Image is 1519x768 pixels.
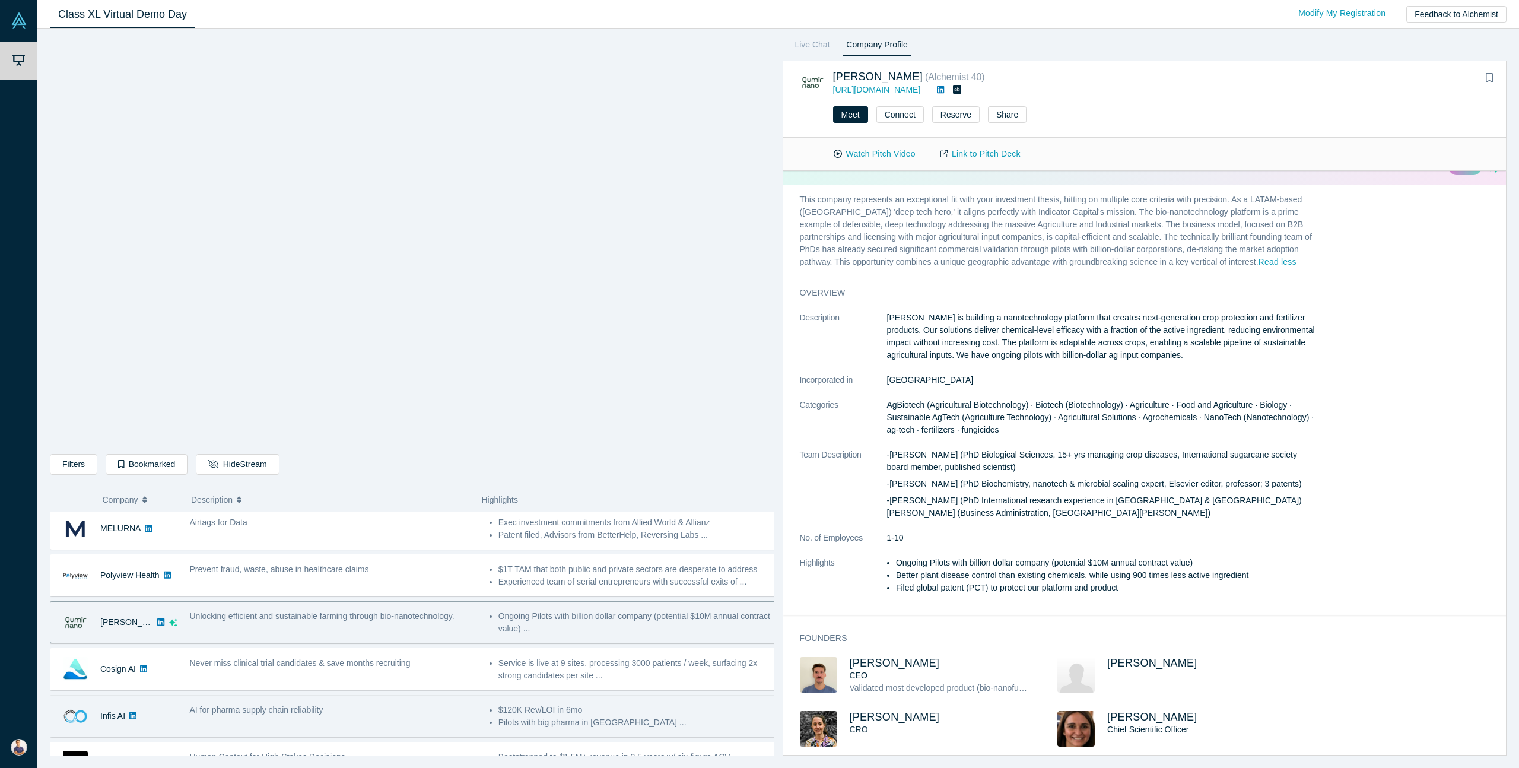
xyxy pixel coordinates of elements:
[887,494,1315,519] p: -[PERSON_NAME] (PhD International research experience in [GEOGRAPHIC_DATA] & [GEOGRAPHIC_DATA]) [...
[821,144,928,164] button: Watch Pitch Video
[833,106,868,123] button: Meet
[1107,657,1197,669] span: [PERSON_NAME]
[850,671,867,680] span: CEO
[1259,256,1296,269] button: Read less
[1286,3,1398,24] a: Modify My Registration
[498,563,776,576] li: $1T TAM that both public and private sectors are desperate to address
[800,449,887,532] dt: Team Description
[783,185,1332,278] p: This company represents an exceptional fit with your investment thesis, hitting on multiple core ...
[850,711,940,723] a: [PERSON_NAME]
[887,532,1315,544] dd: 1-10
[106,454,188,475] button: Bookmarked
[191,487,469,512] button: Description
[1057,657,1095,693] img: José Dávila's Profile Image
[800,711,837,747] img: Romina Bertani's Profile Image
[190,611,455,621] span: Unlocking efficient and sustainable farming through bio-nanotechnology.
[103,487,179,512] button: Company
[833,85,921,94] a: [URL][DOMAIN_NAME]
[928,144,1033,164] a: Link to Pitch Deck
[63,563,88,588] img: Polyview Health's Logo
[100,664,136,674] a: Cosign AI
[103,487,138,512] span: Company
[800,399,887,449] dt: Categories
[842,37,911,56] a: Company Profile
[887,478,1315,490] p: -[PERSON_NAME] (PhD Biochemistry, nanotech & microbial scaling expert, Elsevier editor, professor...
[800,374,887,399] dt: Incorporated in
[800,287,1299,299] h3: overview
[100,570,160,580] a: Polyview Health
[100,617,169,627] a: [PERSON_NAME]
[498,610,776,635] li: Ongoing Pilots with billion dollar company (potential $10M annual contract value) ...
[498,657,776,682] li: Service is live at 9 sites, processing 3000 patients / week, surfacing 2x strong candidates per s...
[800,557,887,607] dt: Highlights
[887,400,1314,434] span: AgBiotech (Agricultural Biotechnology) · Biotech (Biotechnology) · Agriculture · Food and Agricul...
[896,582,1315,594] li: Filed global patent (PCT) to protect our platform and product
[190,752,345,761] span: Human Context for High-Stakes Decisions
[1107,711,1197,723] a: [PERSON_NAME]
[896,557,1315,569] li: Ongoing Pilots with billion dollar company (potential $10M annual contract value)
[932,106,980,123] button: Reserve
[800,312,887,374] dt: Description
[498,751,776,763] li: Bootstrapped to $1.5M+ revenue in 2.5 years w/ six-figure ACV
[988,106,1027,123] button: Share
[100,523,141,533] a: MELURNA
[63,657,88,682] img: Cosign AI's Logo
[498,716,776,729] li: Pilots with big pharma in [GEOGRAPHIC_DATA] ...
[482,495,518,504] span: Highlights
[850,725,868,734] span: CRO
[833,71,923,82] a: [PERSON_NAME]
[100,711,125,721] a: Infis AI
[887,374,1315,386] dd: [GEOGRAPHIC_DATA]
[190,518,247,527] span: Airtags for Data
[190,705,323,715] span: AI for pharma supply chain reliability
[498,516,776,529] li: Exec investment commitments from Allied World & Allianz
[800,532,887,557] dt: No. of Employees
[50,1,195,28] a: Class XL Virtual Demo Day
[190,658,411,668] span: Never miss clinical trial candidates & save months recruiting
[876,106,924,123] button: Connect
[800,657,837,693] img: Franco Ciaffone's Profile Image
[63,516,88,541] img: MELURNA's Logo
[498,576,776,588] li: Experienced team of serial entrepreneurs with successful exits of ...
[63,704,88,729] img: Infis AI's Logo
[498,529,776,541] li: Patent filed, Advisors from BetterHelp, Reversing Labs ...
[800,70,825,95] img: Qumir Nano's Logo
[887,312,1315,361] p: [PERSON_NAME] is building a nanotechnology platform that creates next-generation crop protection ...
[850,657,940,669] a: [PERSON_NAME]
[50,454,97,475] button: Filters
[11,12,27,29] img: Alchemist Vault Logo
[1406,6,1507,23] button: Feedback to Alchemist
[925,72,985,82] small: ( Alchemist 40 )
[1057,711,1095,747] img: Cintia Romero's Profile Image
[196,454,279,475] button: HideStream
[191,487,233,512] span: Description
[896,569,1315,582] li: Better plant disease control than existing chemicals, while using 900 times less active ingredient
[791,37,834,56] a: Live Chat
[1107,725,1188,734] span: Chief Scientific Officer
[498,704,776,716] li: $120K Rev/LOI in 6mo
[190,564,369,574] span: Prevent fraud, waste, abuse in healthcare claims
[11,739,27,756] img: Martin Lima's Account
[800,632,1299,645] h3: Founders
[50,39,774,445] iframe: Alchemist Class XL Demo Day: Vault
[169,618,177,627] svg: dsa ai sparkles
[1481,70,1498,87] button: Bookmark
[887,449,1315,474] p: -[PERSON_NAME] (PhD Biological Sciences, 15+ yrs managing crop diseases, International sugarcane ...
[63,610,88,635] img: Qumir Nano's Logo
